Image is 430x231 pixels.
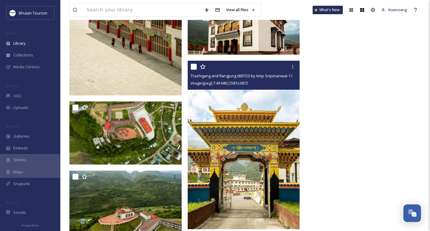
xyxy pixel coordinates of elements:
span: UGC [13,93,21,99]
a: What's New [313,6,343,14]
input: Search your library [84,3,201,17]
span: Trashigang and Rangjung 060723 by Amp Sripimanwat-11.jpg [191,73,299,79]
img: BT_Logo_BB_Lockup_CMYK_High%2520Res.jpg [10,10,16,16]
span: Bhutan Tourism [19,10,47,16]
span: Library [13,40,25,46]
span: Media Centres [13,64,40,70]
img: Trashigang and Rangjung 060723 by Amp Sripimanwat-11.jpg [188,61,300,229]
span: SnapLink [13,181,30,187]
img: Trashigang and Rangjung 060723 by Amp Sripimanwat-7.jpg [69,101,182,165]
span: SOCIALS [6,200,18,205]
a: Kuenzang [378,4,410,16]
a: View all files [223,4,258,16]
span: Socials [13,210,26,215]
a: Privacy Policy [21,221,39,229]
span: Kuenzang [388,7,407,12]
span: Stories [13,157,26,163]
span: Galleries [13,133,30,139]
span: Uploads [13,105,28,111]
span: MEDIA [6,31,17,36]
span: Collections [13,52,33,58]
span: COLLECT [6,84,19,88]
span: WIDGETS [6,124,20,129]
span: Privacy Policy [21,223,39,227]
span: Embeds [13,145,28,151]
button: Open Chat [403,204,421,222]
span: Maps [13,169,23,175]
span: image/jpeg | 7.49 MB | 2581 x 3872 [191,80,248,86]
